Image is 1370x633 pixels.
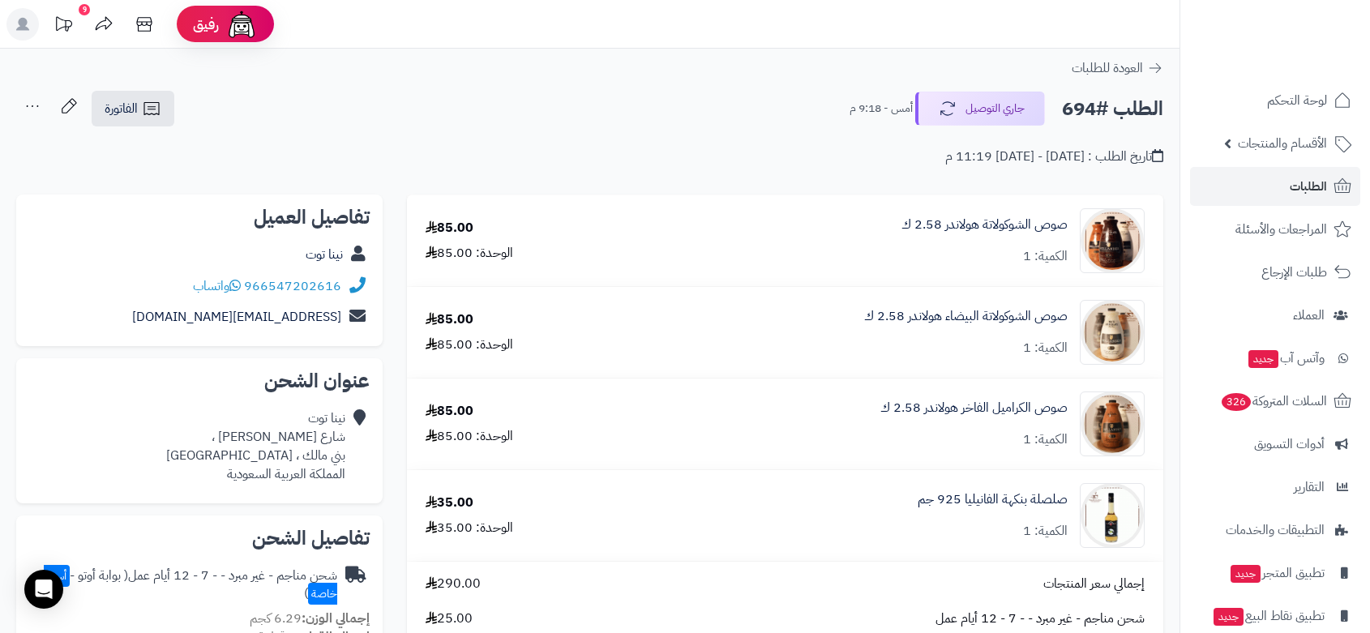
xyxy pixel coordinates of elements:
span: الأقسام والمنتجات [1238,132,1327,155]
div: 85.00 [426,310,473,329]
h2: تفاصيل العميل [29,207,370,227]
img: 1677151821-%D8%B5%D9%88%D8%B5-%D8%A7%D9%84%D9%83%D8%B1%D8%A7%D9%85%D9%8A%D9%84-%D9%87%D9%88%D9%84... [1081,391,1144,456]
img: 1750115805-1%20(17)-90x90.png [1081,483,1144,548]
span: السلات المتروكة [1220,390,1327,413]
a: نينا توت [306,245,343,264]
span: أدوات التسويق [1254,433,1325,456]
a: [EMAIL_ADDRESS][DOMAIN_NAME] [132,307,341,327]
strong: إجمالي الوزن: [302,609,370,628]
a: المراجعات والأسئلة [1190,210,1360,249]
div: 85.00 [426,219,473,237]
span: جديد [1231,565,1261,583]
img: ai-face.png [225,8,258,41]
div: Open Intercom Messenger [24,570,63,609]
span: المراجعات والأسئلة [1235,218,1327,241]
a: تطبيق المتجرجديد [1190,554,1360,592]
a: التطبيقات والخدمات [1190,511,1360,550]
span: الفاتورة [105,99,138,118]
span: جديد [1214,608,1244,626]
span: 290.00 [426,575,481,593]
span: الطلبات [1290,175,1327,198]
a: لوحة التحكم [1190,81,1360,120]
span: طلبات الإرجاع [1261,261,1327,284]
img: 1677150107-%D9%87%D9%88%D8%AA-%D8%B4%D9%88%D9%83%D9%84%D8%AA-%D9%87%D9%88%D9%84%D8%A7%D9%86%D8%AF... [1081,208,1144,273]
a: صلصلة بنكهة الفانيليا 925 جم [918,490,1068,509]
a: وآتس آبجديد [1190,339,1360,378]
div: تاريخ الطلب : [DATE] - [DATE] 11:19 م [945,148,1163,166]
a: صوص الكراميل الفاخر هولاندر 2.58 ك [880,399,1068,417]
div: 85.00 [426,402,473,421]
a: صوص الشوكولاتة البيضاء هولاندر 2.58 ك [864,307,1068,326]
a: طلبات الإرجاع [1190,253,1360,292]
div: الكمية: 1 [1023,522,1068,541]
img: 1677151493-%D8%B5%D9%88%D8%B5-%D8%A7%D9%84%D8%B4%D9%88%D9%83%D9%88%D9%84%D8%A7%D8%AA%D8%A9-%D8%A7... [1081,300,1144,365]
a: واتساب [193,276,241,296]
span: لوحة التحكم [1267,89,1327,112]
a: تحديثات المنصة [43,8,83,45]
div: الكمية: 1 [1023,430,1068,449]
button: جاري التوصيل [915,92,1045,126]
span: إجمالي سعر المنتجات [1043,575,1145,593]
span: العودة للطلبات [1072,58,1143,78]
div: نينا توت شارع [PERSON_NAME] ، بني مالك ، [GEOGRAPHIC_DATA] المملكة العربية السعودية [166,409,345,483]
span: تطبيق المتجر [1229,562,1325,584]
a: العملاء [1190,296,1360,335]
h2: عنوان الشحن [29,371,370,391]
div: الوحدة: 85.00 [426,336,513,354]
span: رفيق [193,15,219,34]
span: التقارير [1294,476,1325,498]
small: أمس - 9:18 م [850,101,913,117]
span: 326 [1222,393,1251,411]
span: جديد [1248,350,1278,368]
a: الفاتورة [92,91,174,126]
a: العودة للطلبات [1072,58,1163,78]
h2: تفاصيل الشحن [29,528,370,548]
a: التقارير [1190,468,1360,507]
a: الطلبات [1190,167,1360,206]
small: 6.29 كجم [250,609,370,628]
div: 9 [79,4,90,15]
div: الوحدة: 85.00 [426,244,513,263]
div: شحن مناجم - غير مبرد - - 7 - 12 أيام عمل [29,567,337,604]
span: وآتس آب [1247,347,1325,370]
span: تطبيق نقاط البيع [1212,605,1325,627]
a: السلات المتروكة326 [1190,382,1360,421]
a: 966547202616 [244,276,341,296]
h2: الطلب #694 [1062,92,1163,126]
span: التطبيقات والخدمات [1226,519,1325,541]
a: أدوات التسويق [1190,425,1360,464]
div: 35.00 [426,494,473,512]
div: الوحدة: 35.00 [426,519,513,537]
span: شحن مناجم - غير مبرد - - 7 - 12 أيام عمل [935,609,1145,628]
span: أسعار خاصة [44,565,337,605]
a: صوص الشوكولاتة هولاندر 2.58 ك [901,216,1068,234]
div: الكمية: 1 [1023,247,1068,266]
span: ( بوابة أوتو - ) [44,566,337,604]
div: الكمية: 1 [1023,339,1068,357]
span: العملاء [1293,304,1325,327]
span: 25.00 [426,609,473,628]
div: الوحدة: 85.00 [426,427,513,446]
